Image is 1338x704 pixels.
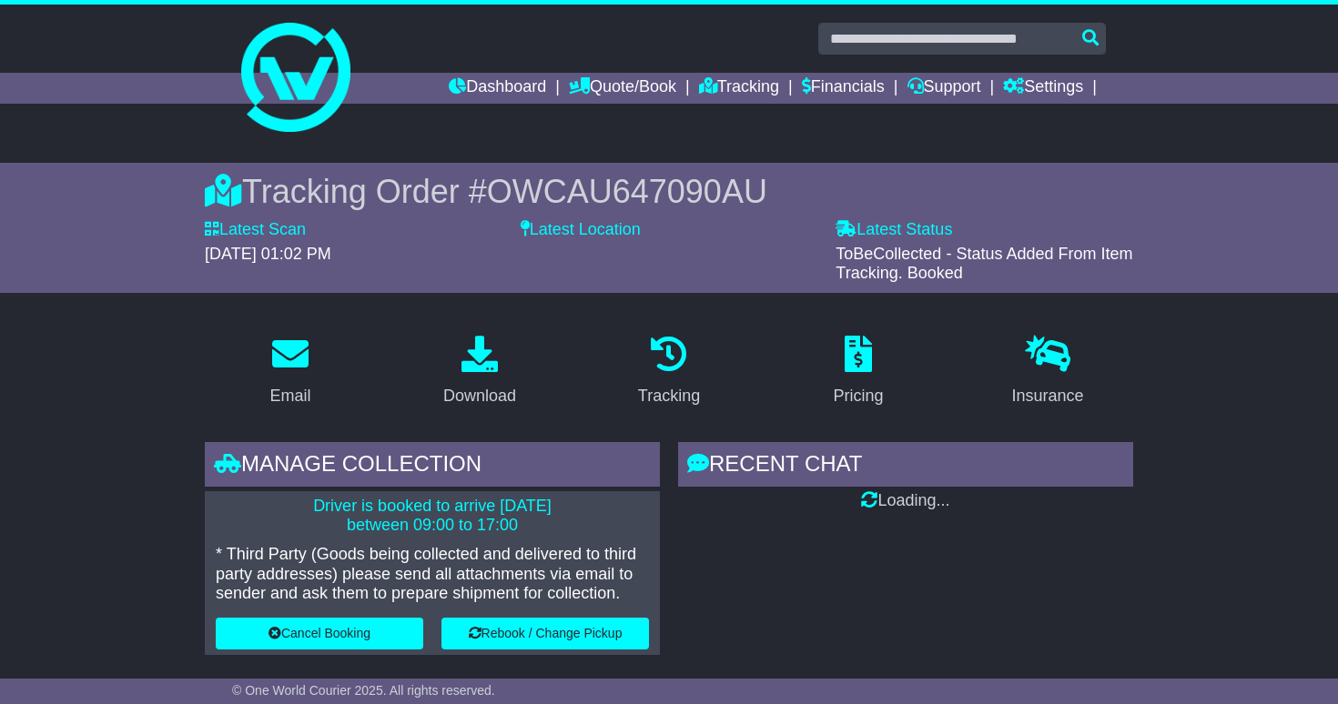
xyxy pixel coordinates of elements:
a: Support [907,73,981,104]
a: Tracking [626,329,712,415]
span: [DATE] 01:02 PM [205,245,331,263]
a: Financials [802,73,885,104]
a: Download [431,329,528,415]
div: RECENT CHAT [678,442,1133,491]
div: Download [443,384,516,408]
a: Email [258,329,322,415]
button: Cancel Booking [216,618,423,649]
a: Quote/Book [569,73,676,104]
span: © One World Courier 2025. All rights reserved. [232,683,495,698]
span: OWCAU647090AU [487,173,767,210]
span: ToBeCollected - Status Added From Item Tracking. Booked [836,245,1132,283]
label: Latest Location [521,220,641,240]
div: Tracking Order # [205,172,1133,211]
a: Insurance [999,329,1095,415]
a: Settings [1003,73,1083,104]
div: Pricing [833,384,883,408]
div: Tracking [638,384,700,408]
div: Manage collection [205,442,660,491]
label: Latest Scan [205,220,306,240]
label: Latest Status [836,220,952,240]
a: Pricing [821,329,895,415]
div: Email [269,384,310,408]
p: Driver is booked to arrive [DATE] between 09:00 to 17:00 [216,497,649,536]
a: Dashboard [449,73,546,104]
p: * Third Party (Goods being collected and delivered to third party addresses) please send all atta... [216,545,649,604]
a: Tracking [699,73,779,104]
button: Rebook / Change Pickup [441,618,649,649]
div: Loading... [678,491,1133,511]
div: Insurance [1011,384,1083,408]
